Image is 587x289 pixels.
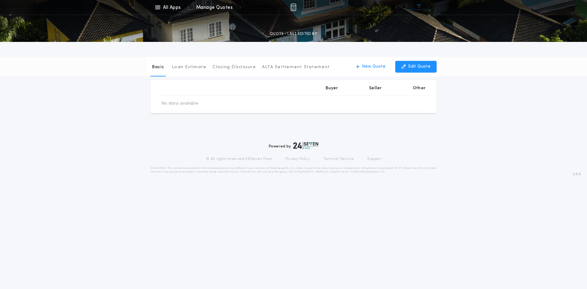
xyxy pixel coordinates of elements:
[395,61,437,72] button: Edit Quote
[362,64,386,70] p: New Quote
[152,64,164,70] p: Basic
[326,85,338,91] p: Buyer
[270,31,317,37] p: QUOTE - LAST EDITED BY
[294,171,324,173] a: [URL][DOMAIN_NAME]
[408,4,431,10] img: vs-icon
[323,157,354,161] a: Terms of Service
[269,142,318,149] div: Powered by
[290,4,296,11] img: img
[413,85,426,91] p: Other
[206,157,272,161] p: © All rights reserved. 24|Seven Fees
[262,64,330,70] p: ALTA Settlement Statement
[157,96,203,112] td: No data available
[212,64,256,70] p: Closing Disclosure
[408,64,430,70] p: Edit Quote
[172,64,206,70] p: Loan Estimate
[150,166,437,174] p: DISCLAIMER: This estimate is provided for informational purposes only. 24|Seven Fees, a product o...
[369,85,382,91] p: Seller
[293,142,318,149] img: logo
[367,157,381,161] a: Support
[573,172,581,177] span: 3.8.0
[286,157,310,161] a: Privacy Policy
[350,61,392,72] button: New Quote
